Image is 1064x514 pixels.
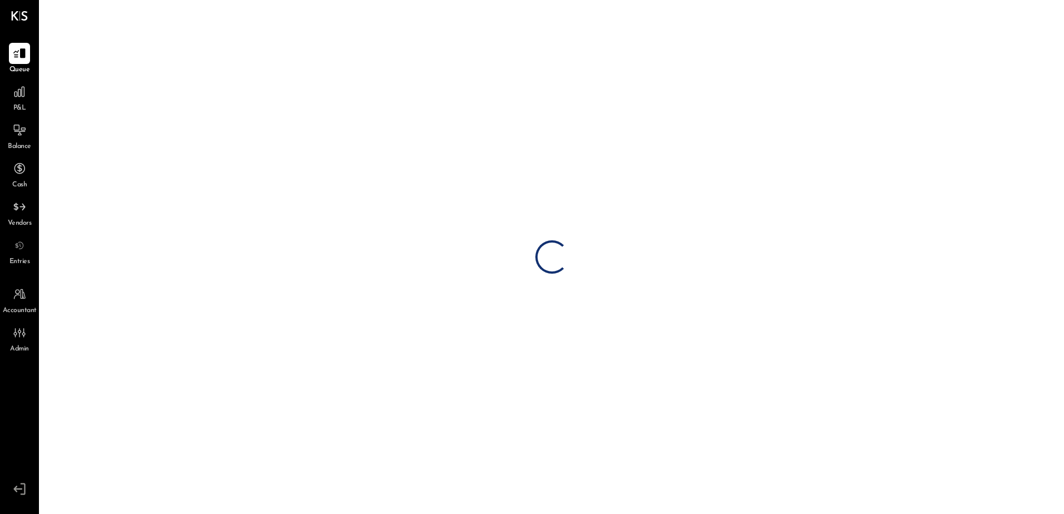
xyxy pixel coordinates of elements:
[1,81,38,113] a: P&L
[13,103,26,113] span: P&L
[9,65,30,75] span: Queue
[1,43,38,75] a: Queue
[8,142,31,152] span: Balance
[1,120,38,152] a: Balance
[1,158,38,190] a: Cash
[9,257,30,267] span: Entries
[10,344,29,354] span: Admin
[1,196,38,229] a: Vendors
[12,180,27,190] span: Cash
[1,235,38,267] a: Entries
[8,219,32,229] span: Vendors
[3,306,37,316] span: Accountant
[1,284,38,316] a: Accountant
[1,322,38,354] a: Admin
